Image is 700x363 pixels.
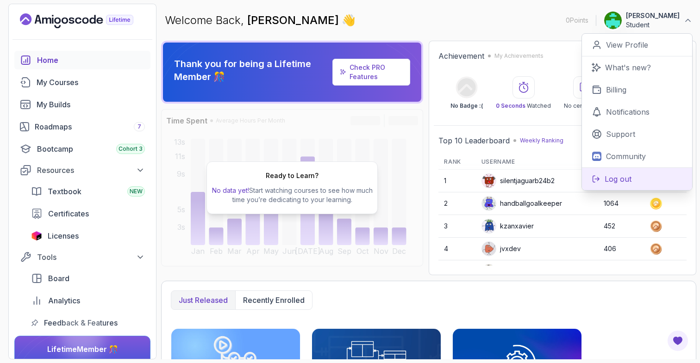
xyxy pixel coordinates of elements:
a: Landing page [20,13,155,28]
td: 452 [598,215,644,238]
div: Resources [37,165,145,176]
th: Rank [438,154,475,170]
span: Board [48,273,69,284]
div: Tools [37,252,145,263]
button: user profile image[PERSON_NAME]Student [604,11,693,30]
td: 4 [438,238,475,260]
div: Bootcamp [37,143,145,154]
a: Notifications [582,101,692,123]
div: jvxdev [481,241,521,256]
div: btharwani [481,264,530,279]
p: [PERSON_NAME] [626,11,680,20]
img: user profile image [604,12,622,29]
span: No data yet! [212,186,249,194]
img: default monster avatar [482,219,496,233]
td: 1064 [598,192,644,215]
div: My Courses [37,77,145,88]
td: 406 [598,238,644,260]
h2: Top 10 Leaderboard [438,135,510,146]
a: board [25,269,150,288]
span: Certificates [48,208,89,219]
p: Watched [496,102,551,110]
button: Just released [171,291,235,309]
span: Cohort 3 [119,145,143,153]
a: What's new? [582,56,692,79]
a: home [14,51,150,69]
a: View Profile [582,34,692,56]
span: 7 [137,123,141,130]
span: Licenses [48,230,79,241]
span: Feedback & Features [44,317,118,328]
div: Home [37,55,145,66]
p: My Achievements [494,52,544,60]
p: Billing [606,84,626,95]
h2: Achievement [438,50,484,62]
td: 2 [438,192,475,215]
button: Tools [14,249,150,265]
img: default monster avatar [482,197,496,210]
a: Billing [582,79,692,101]
button: Log out [582,167,692,190]
p: Recently enrolled [243,295,305,306]
td: 1 [438,170,475,192]
img: jetbrains icon [31,231,42,240]
span: 👋 [340,11,359,30]
h2: Ready to Learn? [266,171,319,180]
p: No certificates [564,102,604,110]
p: Student [626,20,680,30]
img: user profile image [482,265,496,278]
a: roadmaps [14,117,150,136]
button: Open Feedback Button [667,330,689,352]
span: Textbook [48,186,81,197]
a: builds [14,95,150,114]
div: Roadmaps [35,121,145,132]
button: Recently enrolled [235,291,312,309]
button: Resources [14,162,150,178]
p: Log out [605,173,631,185]
p: Thank you for being a Lifetime Member 🎊 [174,57,329,83]
p: Weekly Ranking [520,137,563,144]
p: Notifications [606,106,650,117]
img: default monster avatar [482,242,496,256]
td: 356 [598,260,644,283]
a: textbook [25,182,150,201]
a: certificates [25,204,150,223]
th: Username [476,154,598,170]
span: Analytics [48,295,80,306]
div: kzanxavier [481,219,534,234]
p: What's new? [605,62,651,73]
div: silentjaguarb24b2 [481,173,555,188]
img: default monster avatar [482,174,496,188]
a: analytics [25,291,150,310]
a: feedback [25,314,150,332]
td: 5 [438,260,475,283]
a: bootcamp [14,140,150,158]
td: 3 [438,215,475,238]
p: Community [606,151,646,162]
p: No Badge :( [450,102,483,110]
div: handballgoalkeeper [481,196,562,211]
p: Start watching courses to see how much time you’re dedicating to your learning. [211,186,374,204]
div: My Builds [37,99,145,110]
span: 0 Seconds [496,102,525,109]
p: Welcome Back, [165,13,356,28]
p: 0 Points [566,16,588,25]
p: View Profile [606,39,648,50]
a: courses [14,73,150,92]
a: licenses [25,227,150,245]
a: Community [582,145,692,167]
p: Just released [179,295,228,306]
p: Support [606,129,635,140]
a: Check PRO Features [332,59,411,86]
span: NEW [130,188,143,195]
span: [PERSON_NAME] [247,13,342,27]
a: Support [582,123,692,145]
a: Check PRO Features [350,63,385,80]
